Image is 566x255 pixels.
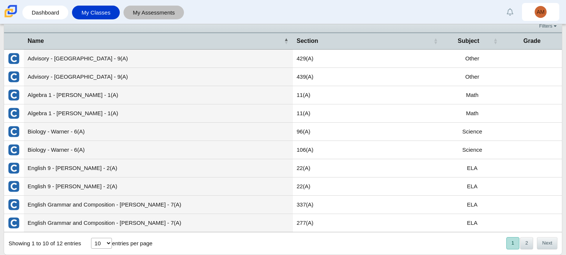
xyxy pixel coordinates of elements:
[443,177,502,196] td: ELA
[443,123,502,141] td: Science
[293,196,443,214] td: 337(A)
[506,237,519,249] button: 1
[8,162,20,174] img: External class connected through Clever
[297,38,318,44] span: Section
[443,68,502,86] td: Other
[8,180,20,192] img: External class connected through Clever
[293,123,443,141] td: 96(A)
[293,159,443,177] td: 22(A)
[284,33,288,49] span: Name : Activate to invert sorting
[3,14,19,20] a: Carmen School of Science & Technology
[3,3,19,19] img: Carmen School of Science & Technology
[24,159,293,177] td: English 9 - [PERSON_NAME] - 2(A)
[76,6,116,19] a: My Classes
[24,104,293,123] td: Algebra 1 - [PERSON_NAME] - 1(A)
[8,107,20,119] img: External class connected through Clever
[293,50,443,68] td: 429(A)
[8,144,20,156] img: External class connected through Clever
[24,214,293,232] td: English Grammar and Composition - [PERSON_NAME] - 7(A)
[443,196,502,214] td: ELA
[537,22,560,30] a: Filters
[24,196,293,214] td: English Grammar and Composition - [PERSON_NAME] - 7(A)
[493,33,498,49] span: Subject : Activate to sort
[8,199,20,211] img: External class connected through Clever
[24,123,293,141] td: Biology - Warner - 6(A)
[293,177,443,196] td: 22(A)
[293,86,443,104] td: 11(A)
[537,237,557,249] button: Next
[293,68,443,86] td: 439(A)
[522,3,559,21] a: AM
[443,86,502,104] td: Math
[443,104,502,123] td: Math
[8,53,20,64] img: External class connected through Clever
[520,237,533,249] button: 2
[443,214,502,232] td: ELA
[28,38,44,44] span: Name
[537,9,545,15] span: AM
[26,6,65,19] a: Dashboard
[293,214,443,232] td: 277(A)
[293,141,443,159] td: 106(A)
[293,104,443,123] td: 11(A)
[8,126,20,138] img: External class connected through Clever
[443,159,502,177] td: ELA
[24,141,293,159] td: Biology - Warner - 6(A)
[443,50,502,68] td: Other
[24,68,293,86] td: Advisory - [GEOGRAPHIC_DATA] - 9(A)
[458,38,479,44] span: Subject
[8,89,20,101] img: External class connected through Clever
[443,141,502,159] td: Science
[8,217,20,229] img: External class connected through Clever
[502,4,518,20] a: Alerts
[8,71,20,83] img: External class connected through Clever
[24,50,293,68] td: Advisory - [GEOGRAPHIC_DATA] - 9(A)
[434,33,438,49] span: Section : Activate to sort
[506,237,557,249] nav: pagination
[523,38,541,44] span: Grade
[112,240,152,246] label: entries per page
[24,86,293,104] td: Algebra 1 - [PERSON_NAME] - 1(A)
[127,6,181,19] a: My Assessments
[24,177,293,196] td: English 9 - [PERSON_NAME] - 2(A)
[4,232,81,255] div: Showing 1 to 10 of 12 entries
